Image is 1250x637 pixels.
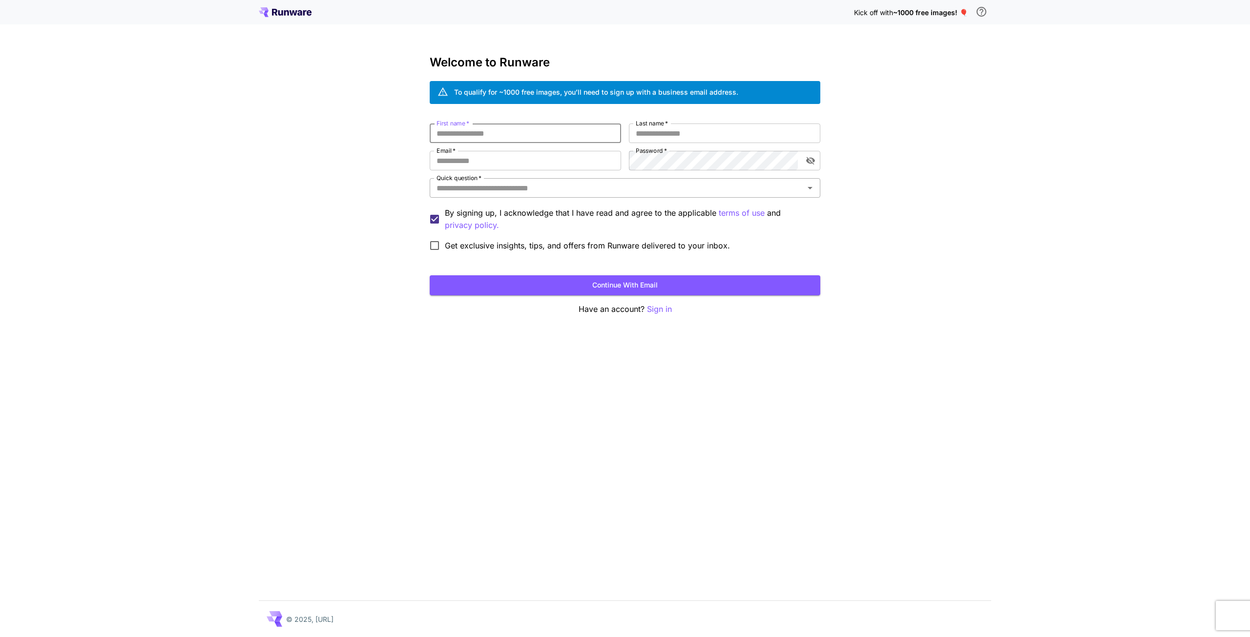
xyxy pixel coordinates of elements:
span: Get exclusive insights, tips, and offers from Runware delivered to your inbox. [445,240,730,251]
button: Continue with email [430,275,820,295]
span: Kick off with [854,8,893,17]
button: By signing up, I acknowledge that I have read and agree to the applicable and privacy policy. [719,207,765,219]
div: To qualify for ~1000 free images, you’ll need to sign up with a business email address. [454,87,738,97]
h3: Welcome to Runware [430,56,820,69]
p: privacy policy. [445,219,499,231]
p: By signing up, I acknowledge that I have read and agree to the applicable and [445,207,812,231]
p: © 2025, [URL] [286,614,333,624]
p: terms of use [719,207,765,219]
label: Email [437,146,456,155]
button: By signing up, I acknowledge that I have read and agree to the applicable terms of use and [445,219,499,231]
label: Last name [636,119,668,127]
button: Open [803,181,817,195]
label: Quick question [437,174,481,182]
label: First name [437,119,469,127]
button: Sign in [647,303,672,315]
span: ~1000 free images! 🎈 [893,8,968,17]
button: In order to qualify for free credit, you need to sign up with a business email address and click ... [972,2,991,21]
p: Have an account? [430,303,820,315]
button: toggle password visibility [802,152,819,169]
label: Password [636,146,667,155]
